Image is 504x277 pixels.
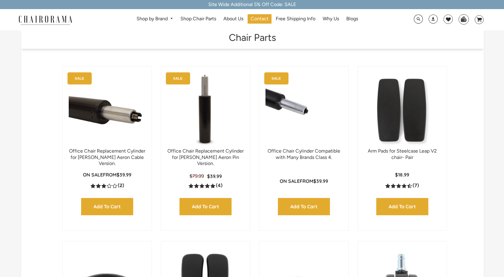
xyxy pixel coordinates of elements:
img: Arm Pads for Steelcase Leap V2 chair- Pair - chairorama [364,72,440,148]
span: Why Us [323,16,339,22]
a: Why Us [320,14,342,24]
img: Office Chair Replacement Cylinder for Herman Miller Aeron Cable Version. - chairorama [69,72,144,148]
a: 5.0 rating (4 votes) [189,183,222,189]
a: 3.0 rating (2 votes) [91,183,124,189]
a: Arm Pads for Steelcase Leap V2 chair- Pair [368,148,437,160]
text: SALE [272,76,281,80]
span: $39.99 [207,173,222,179]
span: (2) [118,183,124,189]
span: (7) [413,183,419,189]
span: About Us [223,16,243,22]
a: Office Chair Replacement Cylinder for [PERSON_NAME] Aeron Cable Version. [69,148,145,167]
a: Shop Chair Parts [177,14,219,24]
strong: On Sale [83,172,103,178]
img: Office Chair Replacement Cylinder for Herman Miller Aeron Pin Version. - chairorama [167,72,243,148]
nav: DesktopNavigation [101,14,393,25]
span: Free Shipping Info [276,16,315,22]
p: from [280,178,328,184]
strong: On Sale [280,178,300,184]
img: chairorama [15,15,76,25]
a: Contact [248,14,272,24]
img: WhatsApp_Image_2024-07-12_at_16.23.01.webp [459,15,468,24]
a: Blogs [343,14,361,24]
a: Arm Pads for Steelcase Leap V2 chair- Pair - chairorama Arm Pads for Steelcase Leap V2 chair- Pai... [364,72,441,148]
input: Add to Cart [81,198,133,215]
a: Free Shipping Info [273,14,318,24]
a: Office Chair Cylinder Compatible with Many Brands Class 4. - chairorama Office Chair Cylinder Com... [265,72,342,148]
input: Add to Cart [278,198,330,215]
a: 4.4 rating (7 votes) [385,183,419,189]
a: Office Chair Replacement Cylinder for Herman Miller Aeron Pin Version. - chairorama Office Chair ... [167,72,244,148]
text: SALE [75,76,84,80]
input: Add to Cart [180,198,232,215]
span: $39.99 [117,172,131,178]
span: Blogs [346,16,358,22]
p: from [83,172,131,178]
img: Office Chair Cylinder Compatible with Many Brands Class 4. - chairorama [265,72,342,148]
a: Shop by Brand [133,14,176,24]
span: Contact [251,16,268,22]
a: Office Chair Replacement Cylinder for [PERSON_NAME] Aeron Pin Version. [167,148,244,167]
a: Office Chair Replacement Cylinder for Herman Miller Aeron Cable Version. - chairorama Office Chai... [69,72,146,148]
span: $39.99 [313,178,328,184]
span: $79.99 [189,173,204,179]
span: $18.99 [395,172,409,178]
text: SALE [173,76,183,80]
span: Shop Chair Parts [180,16,216,22]
a: About Us [220,14,246,24]
span: (4) [216,183,222,189]
a: Office Chair Cylinder Compatible with Many Brands Class 4. [268,148,340,160]
input: Add to Cart [376,198,428,215]
h1: Chair Parts [27,30,478,43]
